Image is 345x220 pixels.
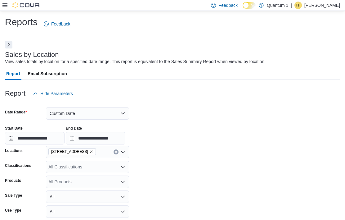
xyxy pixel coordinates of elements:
input: Dark Mode [243,2,256,9]
label: Sale Type [5,193,22,198]
span: Hide Parameters [40,90,73,97]
span: Report [6,67,20,80]
h1: Reports [5,16,38,28]
p: Quantum 1 [267,2,288,9]
label: End Date [66,126,82,131]
img: Cova [12,2,40,8]
span: Feedback [218,2,237,8]
span: 615 7th Ave - Keremeos [48,148,96,155]
span: Email Subscription [28,67,67,80]
button: Remove 615 7th Ave - Keremeos from selection in this group [89,150,93,154]
p: | [291,2,292,9]
p: [PERSON_NAME] [304,2,340,9]
span: TH [296,2,301,9]
button: Open list of options [120,149,125,154]
button: All [46,205,129,218]
label: Locations [5,148,23,153]
label: Start Date [5,126,23,131]
span: [STREET_ADDRESS] [51,149,88,155]
button: Custom Date [46,107,129,120]
h3: Report [5,90,25,97]
span: Feedback [51,21,70,27]
button: All [46,190,129,203]
button: Clear input [114,149,119,154]
button: Hide Parameters [30,87,75,100]
label: Use Type [5,208,21,213]
button: Open list of options [120,164,125,169]
label: Date Range [5,110,27,115]
button: Next [5,41,12,48]
input: Press the down key to open a popover containing a calendar. [5,132,65,144]
label: Classifications [5,163,31,168]
div: Tracy Henderson [294,2,302,9]
input: Press the down key to open a popover containing a calendar. [66,132,125,144]
h3: Sales by Location [5,51,59,58]
div: View sales totals by location for a specified date range. This report is equivalent to the Sales ... [5,58,266,65]
a: Feedback [41,18,73,30]
button: Open list of options [120,179,125,184]
label: Products [5,178,21,183]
